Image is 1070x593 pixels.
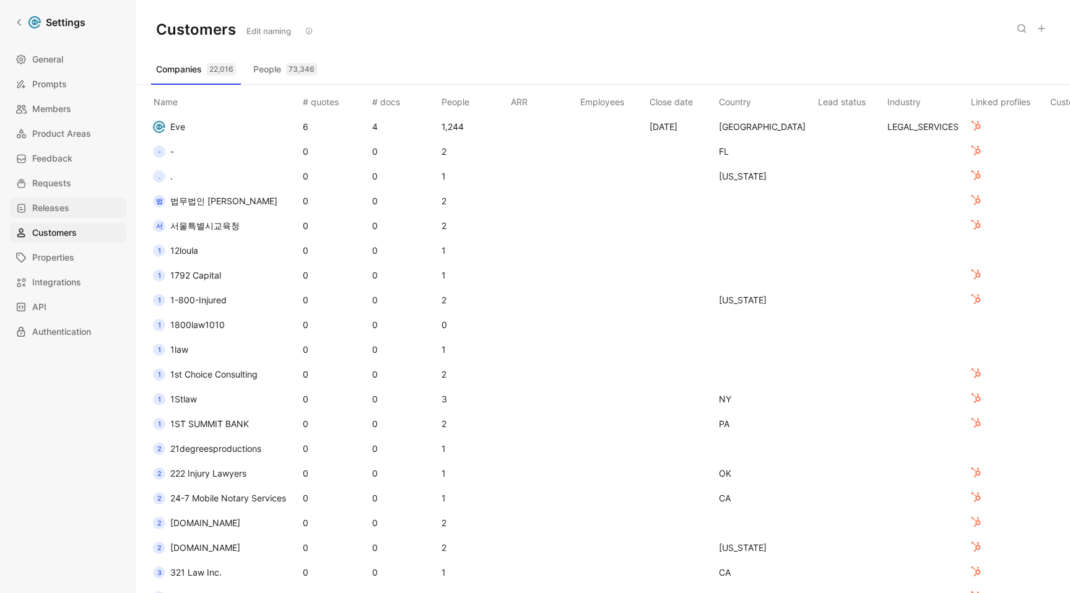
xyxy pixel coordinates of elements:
button: 2222 Injury Lawyers [149,464,251,483]
button: 11792 Capital [149,266,225,285]
a: Settings [10,10,90,35]
img: logo [153,121,165,133]
span: Feedback [32,151,72,166]
td: 0 [370,412,439,436]
td: 0 [370,288,439,313]
div: 22,016 [207,63,236,76]
td: 0 [370,139,439,164]
td: 0 [300,412,370,436]
td: 3 [439,387,508,412]
td: 2 [439,139,508,164]
span: Product Areas [32,126,91,141]
span: 222 Injury Lawyers [170,468,246,478]
td: 0 [370,387,439,412]
a: Properties [10,248,126,267]
td: 0 [370,189,439,214]
td: 0 [370,436,439,461]
button: 2[DOMAIN_NAME] [149,513,245,533]
th: Lead status [816,85,885,115]
span: [DOMAIN_NAME] [170,542,240,553]
th: People [439,85,508,115]
div: 서 [153,220,165,232]
span: [DOMAIN_NAME] [170,517,240,528]
div: 법 [153,195,165,207]
td: 1 [439,238,508,263]
td: [US_STATE] [716,535,816,560]
td: LEGAL_SERVICES [885,115,968,139]
td: 0 [300,189,370,214]
div: 1 [153,418,165,430]
td: 0 [300,238,370,263]
span: Customers [32,225,77,240]
td: 0 [300,263,370,288]
td: 0 [300,387,370,412]
div: 1 [153,245,165,257]
div: 2 [153,517,165,529]
a: Releases [10,198,126,218]
div: 1 [153,393,165,405]
td: CA [716,486,816,511]
td: FL [716,139,816,164]
span: Members [32,102,71,116]
td: 1 [439,263,508,288]
span: 1Stlaw [170,394,197,404]
td: 2 [439,535,508,560]
div: - [153,145,165,158]
td: 1 [439,337,508,362]
span: - [170,146,174,157]
td: 1 [439,461,508,486]
button: 11ST SUMMIT BANK [149,414,253,434]
td: PA [716,412,816,436]
td: 0 [300,511,370,535]
span: 1ST SUMMIT BANK [170,418,249,429]
td: 0 [370,164,439,189]
td: [DATE] [647,115,716,139]
button: 11Stlaw [149,389,201,409]
span: 1792 Capital [170,270,221,280]
th: Employees [578,85,647,115]
td: CA [716,560,816,585]
td: 1 [439,164,508,189]
td: 0 [300,139,370,164]
td: 0 [300,535,370,560]
span: 24-7 Mobile Notary Services [170,493,286,503]
td: 0 [370,535,439,560]
td: 1 [439,560,508,585]
a: Authentication [10,322,126,342]
div: 1 [153,269,165,282]
td: 0 [300,486,370,511]
a: Prompts [10,74,126,94]
div: 2 [153,443,165,455]
button: 11-800-Injured [149,290,231,310]
span: Properties [32,250,74,265]
td: 0 [370,362,439,387]
h1: Customers [156,20,236,38]
span: Name [149,97,183,107]
span: General [32,52,63,67]
td: 0 [370,560,439,585]
button: 11law [149,340,193,360]
div: 1 [153,319,165,331]
div: 1 [153,294,165,306]
td: 0 [370,263,439,288]
span: Releases [32,201,69,215]
span: 1law [170,344,188,355]
button: -- [149,142,178,162]
span: Authentication [32,324,91,339]
span: Prompts [32,77,67,92]
td: 0 [370,337,439,362]
button: 11st Choice Consulting [149,365,262,384]
td: 0 [370,313,439,337]
td: 0 [300,461,370,486]
span: 12loula [170,245,198,256]
div: 73,346 [286,63,317,76]
span: Requests [32,176,71,191]
button: Edit naming [241,22,297,40]
td: 0 [370,214,439,238]
div: 3 [153,566,165,579]
h1: Settings [46,15,85,30]
div: 1 [153,344,165,356]
th: Country [716,85,816,115]
div: . [153,170,165,183]
a: General [10,50,126,69]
